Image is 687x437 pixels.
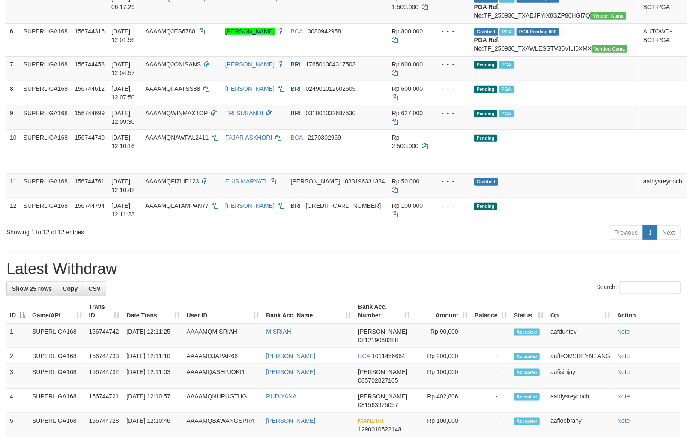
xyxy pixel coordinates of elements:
td: 2 [6,348,29,364]
td: SUPERLIGA168 [20,56,72,81]
td: SUPERLIGA168 [20,105,72,129]
td: AAAAMQJAPAR66 [183,348,263,364]
span: [DATE] 12:01:56 [111,28,135,43]
span: Copy 081563975057 to clipboard [358,401,398,408]
span: BRI [291,61,301,68]
span: Accepted [514,393,540,401]
span: AAAAMQWINMAXTOP [145,110,208,117]
a: [PERSON_NAME] [225,61,275,68]
span: 156744316 [75,28,105,35]
span: [DATE] 12:10:16 [111,134,135,150]
span: Copy 362801050501538 to clipboard [306,202,381,209]
a: [PERSON_NAME] [266,368,315,375]
a: 1 [643,225,657,240]
td: Rp 100,000 [413,364,471,389]
td: [DATE] 12:11:03 [123,364,183,389]
span: Rp 100.000 [392,202,423,209]
span: [DATE] 12:11:23 [111,202,135,218]
span: Copy 1011456664 to clipboard [372,353,405,359]
span: MANDIRI [358,417,383,424]
h1: Latest Withdraw [6,260,681,278]
td: AAAAMQNURUGTUG [183,389,263,413]
td: AAAAMQASEPJOKI1 [183,364,263,389]
div: Showing 1 to 12 of 12 entries [6,224,280,236]
span: Copy 083196331384 to clipboard [345,178,385,185]
div: - - - [435,201,467,210]
td: AAAAMQMISRIAH [183,323,263,348]
td: - [471,364,511,389]
td: SUPERLIGA168 [29,348,86,364]
span: Rp 600.000 [392,61,423,68]
span: Copy 081219068288 to clipboard [358,337,398,344]
span: [DATE] 12:04:57 [111,61,135,76]
span: Copy [63,285,78,292]
a: Copy [57,281,83,296]
th: Trans ID: activate to sort column ascending [86,299,123,323]
span: Rp 800.000 [392,28,423,35]
th: ID: activate to sort column descending [6,299,29,323]
span: Rp 2.500.000 [392,134,418,150]
th: Op: activate to sort column ascending [547,299,614,323]
td: 8 [6,81,20,105]
td: 11 [6,173,20,198]
a: Show 25 rows [6,281,57,296]
a: [PERSON_NAME] [225,28,275,35]
a: MISRIAH [266,328,291,335]
a: CSV [83,281,106,296]
span: 156744612 [75,85,105,92]
div: - - - [435,109,467,117]
span: Vendor URL: https://trx31.1velocity.biz [592,45,628,53]
td: SUPERLIGA168 [20,173,72,198]
span: [PERSON_NAME] [358,368,407,375]
a: EUIS MARYATI [225,178,266,185]
td: AUTOWD-BOT-PGA [640,23,686,56]
td: 3 [6,364,29,389]
span: Accepted [514,353,540,360]
td: [DATE] 12:11:10 [123,348,183,364]
input: Search: [620,281,681,294]
td: 156744721 [86,389,123,413]
span: [PERSON_NAME] [358,393,407,400]
span: 156744699 [75,110,105,117]
span: PGA Pending [517,28,559,36]
td: Rp 200,000 [413,348,471,364]
span: [DATE] 12:10:42 [111,178,135,193]
b: PGA Ref. No: [474,3,500,19]
span: Show 25 rows [12,285,52,292]
th: Action [614,299,681,323]
td: 156744733 [86,348,123,364]
span: CSV [88,285,101,292]
span: Rp 600.000 [392,85,423,92]
span: 156744740 [75,134,105,141]
span: BRI [291,202,301,209]
a: [PERSON_NAME] [225,85,275,92]
span: AAAAMQLATAMPAN77 [145,202,209,209]
span: Copy 1290010522148 to clipboard [358,426,401,433]
span: Copy 031801032687530 to clipboard [306,110,356,117]
span: AAAAMQJES6788 [145,28,195,35]
td: SUPERLIGA168 [29,323,86,348]
td: aafdysreynoch [547,389,614,413]
a: Note [617,417,630,424]
th: User ID: activate to sort column ascending [183,299,263,323]
td: - [471,389,511,413]
span: Pending [474,110,497,117]
td: TF_250930_TXAWLESSTV35VILI6XMX [471,23,640,56]
th: Date Trans.: activate to sort column ascending [123,299,183,323]
b: PGA Ref. No: [474,36,500,52]
span: [DATE] 12:09:30 [111,110,135,125]
span: Marked by aafsoycanthlai [499,28,514,36]
td: aafROMSREYNEANG [547,348,614,364]
th: Status: activate to sort column ascending [511,299,547,323]
span: BRI [291,85,301,92]
span: Accepted [514,369,540,376]
td: SUPERLIGA168 [29,389,86,413]
span: Pending [474,203,497,210]
td: 156744732 [86,364,123,389]
span: [DATE] 12:07:50 [111,85,135,101]
td: SUPERLIGA168 [20,23,72,56]
td: aafduntev [547,323,614,348]
td: SUPERLIGA168 [20,81,72,105]
span: AAAAMQFAATSS88 [145,85,200,92]
td: Rp 402,806 [413,389,471,413]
